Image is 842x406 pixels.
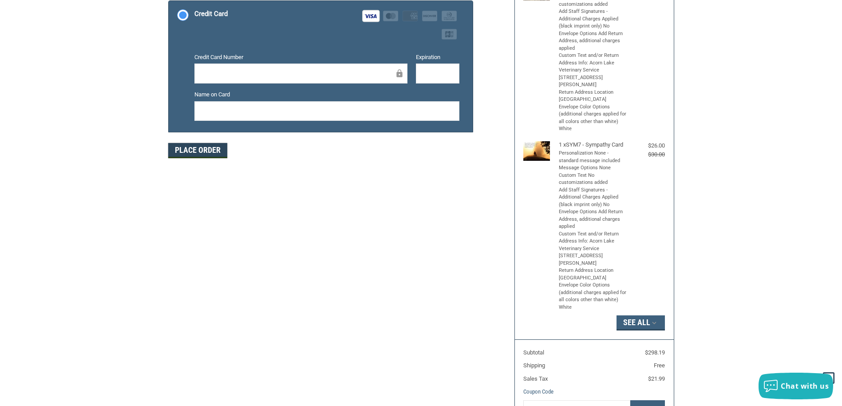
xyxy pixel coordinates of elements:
[645,349,665,356] span: $298.19
[523,362,545,369] span: Shipping
[559,172,628,187] li: Custom Text No customizations added
[629,141,665,150] div: $26.00
[559,150,628,164] li: Personalization None - standard message included
[559,141,628,148] h4: 1 x SYM7 - Sympathy Card
[559,267,628,282] li: Return Address Location [GEOGRAPHIC_DATA]
[523,375,548,382] span: Sales Tax
[559,8,628,30] li: Add Staff Signatures - Additional Charges Applied (black imprint only) No
[559,89,628,103] li: Return Address Location [GEOGRAPHIC_DATA]
[781,381,829,391] span: Chat with us
[559,164,628,172] li: Message Options None
[648,375,665,382] span: $21.99
[759,373,833,399] button: Chat with us
[559,282,628,311] li: Envelope Color Options (additional charges applied for all colors other than white) White
[194,90,459,99] label: Name on Card
[194,7,228,21] div: Credit Card
[194,53,407,62] label: Credit Card Number
[654,362,665,369] span: Free
[559,103,628,133] li: Envelope Color Options (additional charges applied for all colors other than white) White
[559,30,628,52] li: Envelope Options Add Return Address, additional charges applied
[416,53,459,62] label: Expiration
[559,231,628,267] li: Custom Text and/or Return Address Info: Acorn Lake Veterinary Service [STREET_ADDRESS][PERSON_NAME]
[617,315,665,330] button: See All
[629,150,665,159] div: $30.00
[168,143,227,158] button: Place Order
[523,388,553,395] a: Coupon Code
[559,208,628,231] li: Envelope Options Add Return Address, additional charges applied
[559,52,628,89] li: Custom Text and/or Return Address Info: Acorn Lake Veterinary Service [STREET_ADDRESS][PERSON_NAME]
[559,187,628,209] li: Add Staff Signatures - Additional Charges Applied (black imprint only) No
[523,349,544,356] span: Subtotal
